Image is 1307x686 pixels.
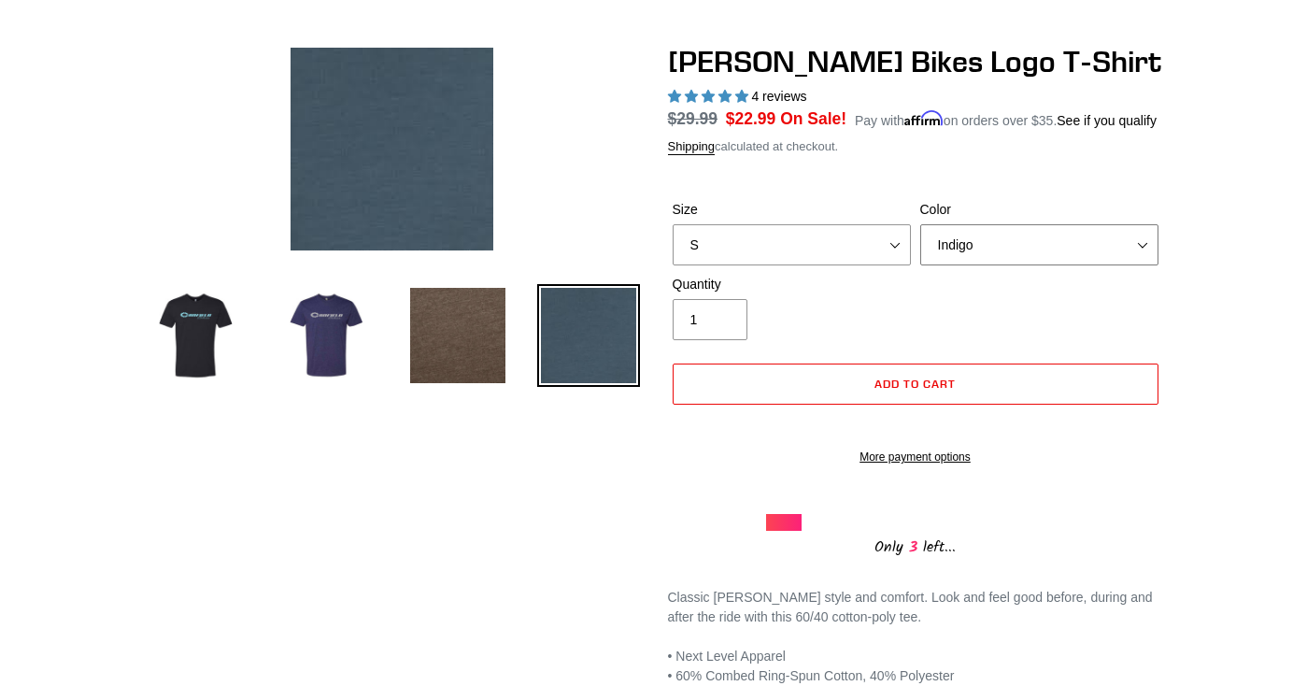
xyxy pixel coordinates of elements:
h1: [PERSON_NAME] Bikes Logo T-Shirt [668,44,1163,79]
span: 5.00 stars [668,89,752,104]
img: Load image into Gallery viewer, Canfield Bikes Logo T-Shirt [537,284,640,387]
span: $22.99 [726,109,776,128]
img: Load image into Gallery viewer, Canfield Bikes Logo T-Shirt [276,284,378,387]
span: On Sale! [780,107,846,131]
button: Add to cart [673,364,1158,405]
div: Classic [PERSON_NAME] style and comfort. Look and feel good before, during and after the ride wit... [668,588,1163,627]
a: See if you qualify - Learn more about Affirm Financing (opens in modal) [1057,113,1157,128]
img: Load image into Gallery viewer, Canfield Bikes Logo T-Shirt [145,284,248,387]
span: Add to cart [874,377,956,391]
p: Pay with on orders over $35. [855,107,1157,131]
a: More payment options [673,449,1158,465]
label: Color [920,200,1158,220]
span: 4 reviews [751,89,806,104]
s: $29.99 [668,109,718,128]
div: calculated at checkout. [668,137,1163,156]
a: Shipping [668,139,716,155]
span: Affirm [904,110,944,126]
span: 3 [903,536,923,559]
div: Only left... [766,531,1065,560]
label: Quantity [673,275,911,294]
label: Size [673,200,911,220]
img: Load image into Gallery viewer, Canfield Bikes Logo T-Shirt [406,284,509,387]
